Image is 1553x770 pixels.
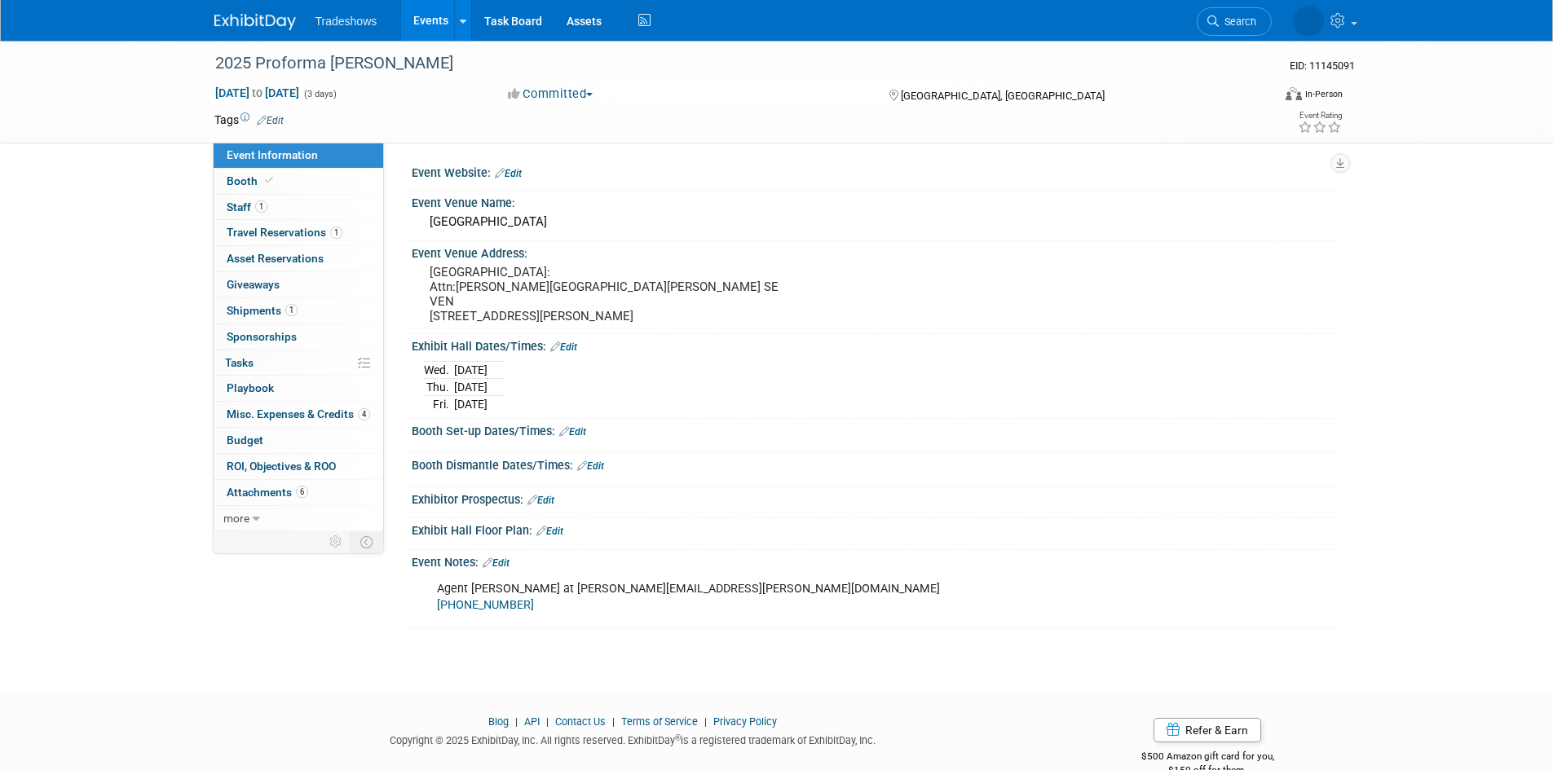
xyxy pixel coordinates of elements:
[214,506,383,531] a: more
[412,550,1339,571] div: Event Notes:
[1304,88,1343,100] div: In-Person
[621,715,698,728] a: Terms of Service
[227,278,280,291] span: Giveaways
[227,460,336,473] span: ROI, Objectives & ROO
[214,220,383,245] a: Travel Reservations1
[358,408,370,420] span: 4
[214,143,383,168] a: Event Information
[350,531,383,552] td: Toggle Event Tabs
[214,86,300,100] span: [DATE] [DATE]
[559,426,586,438] a: Edit
[488,715,509,728] a: Blog
[426,573,1160,622] div: Agent [PERSON_NAME] at [PERSON_NAME][EMAIL_ADDRESS][PERSON_NAME][DOMAIN_NAME]
[214,324,383,350] a: Sponsorships
[302,89,337,99] span: (3 days)
[1290,59,1355,72] span: Event ID: 11145091
[223,512,249,525] span: more
[1197,7,1272,36] a: Search
[227,433,263,447] span: Budget
[227,486,308,499] span: Attachments
[412,191,1339,211] div: Event Venue Name:
[1293,6,1324,37] img: Janet Wong
[1219,15,1256,28] span: Search
[1298,112,1342,120] div: Event Rating
[227,252,324,265] span: Asset Reservations
[555,715,606,728] a: Contact Us
[454,379,488,396] td: [DATE]
[210,49,1247,78] div: 2025 Proforma [PERSON_NAME]
[437,598,534,612] a: [PHONE_NUMBER]
[214,195,383,220] a: Staff1
[608,715,619,728] span: |
[412,453,1339,474] div: Booth Dismantle Dates/Times:
[901,90,1105,102] span: [GEOGRAPHIC_DATA], [GEOGRAPHIC_DATA]
[430,265,780,323] pre: [GEOGRAPHIC_DATA]: Attn:[PERSON_NAME][GEOGRAPHIC_DATA][PERSON_NAME] SEVEN [STREET_ADDRESS][PERSON...
[454,396,488,413] td: [DATE]
[214,729,1052,748] div: Copyright © 2025 ExhibitDay, Inc. All rights reserved. ExhibitDay is a registered trademark of Ex...
[542,715,553,728] span: |
[675,733,681,742] sup: ®
[214,272,383,297] a: Giveaways
[255,200,267,213] span: 1
[265,176,273,185] i: Booth reservation complete
[511,715,522,728] span: |
[454,362,488,379] td: [DATE]
[524,715,540,728] a: API
[1154,718,1261,742] a: Refer & Earn
[424,396,454,413] td: Fri.
[700,715,711,728] span: |
[214,14,296,30] img: ExhibitDay
[214,112,284,128] td: Tags
[227,381,274,394] span: Playbook
[412,419,1339,440] div: Booth Set-up Dates/Times:
[495,168,522,179] a: Edit
[227,226,342,239] span: Travel Reservations
[536,526,563,537] a: Edit
[315,15,377,28] span: Tradeshows
[424,379,454,396] td: Thu.
[322,531,351,552] td: Personalize Event Tab Strip
[550,341,577,353] a: Edit
[214,402,383,427] a: Misc. Expenses & Credits4
[412,487,1339,508] div: Exhibitor Prospectus:
[214,298,383,323] a: Shipments1
[412,161,1339,182] div: Event Website:
[227,330,297,343] span: Sponsorships
[227,174,276,187] span: Booth
[502,86,599,103] button: Committed
[214,428,383,453] a: Budget
[227,148,318,161] span: Event Information
[214,246,383,271] a: Asset Reservations
[527,495,554,506] a: Edit
[214,376,383,401] a: Playbook
[330,227,342,239] span: 1
[412,518,1339,539] div: Exhibit Hall Floor Plan:
[257,115,284,126] a: Edit
[227,407,370,420] span: Misc. Expenses & Credits
[214,350,383,376] a: Tasks
[214,454,383,479] a: ROI, Objectives & ROO
[1176,85,1343,109] div: Event Format
[424,209,1327,235] div: [GEOGRAPHIC_DATA]
[214,480,383,505] a: Attachments6
[227,200,267,213] span: Staff
[1286,87,1302,100] img: Format-Inperson.png
[225,356,254,369] span: Tasks
[227,304,298,317] span: Shipments
[214,169,383,194] a: Booth
[424,362,454,379] td: Wed.
[412,334,1339,355] div: Exhibit Hall Dates/Times:
[285,304,298,316] span: 1
[483,557,510,569] a: Edit
[713,715,777,728] a: Privacy Policy
[412,241,1339,262] div: Event Venue Address:
[296,486,308,498] span: 6
[249,86,265,99] span: to
[577,460,604,472] a: Edit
